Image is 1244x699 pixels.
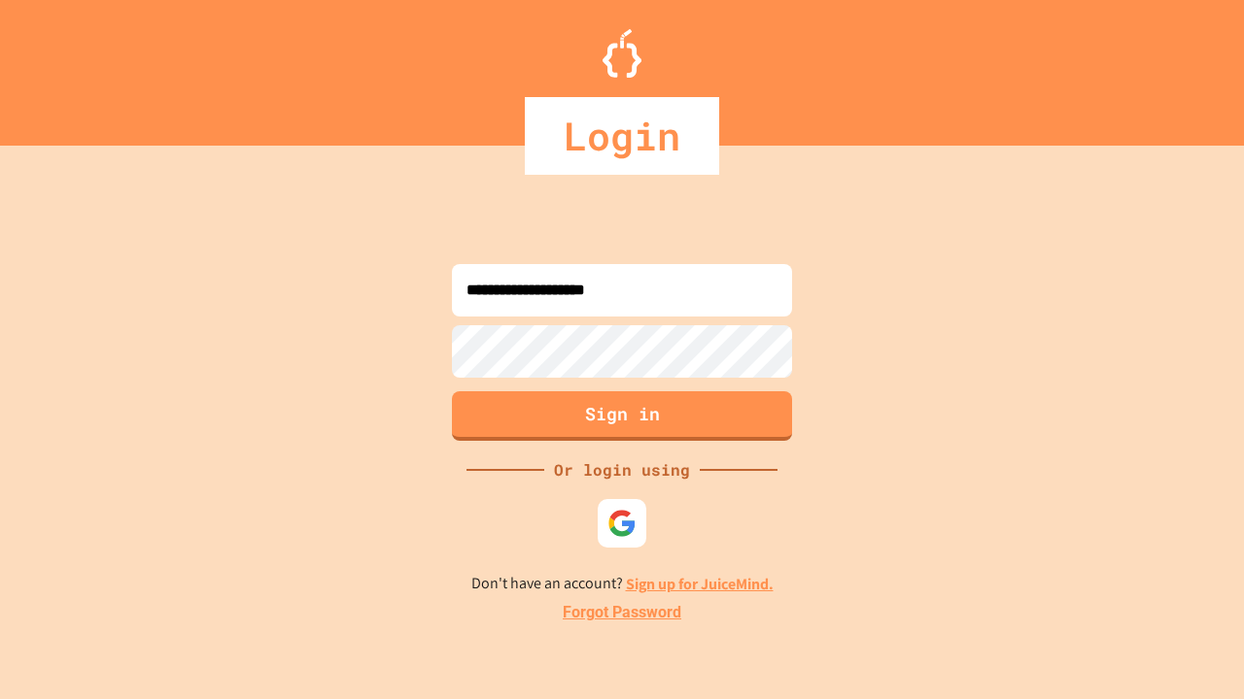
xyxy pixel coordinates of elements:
img: google-icon.svg [607,509,637,538]
button: Sign in [452,391,792,441]
a: Sign up for JuiceMind. [626,574,774,594]
a: Forgot Password [563,601,681,624]
div: Login [525,97,719,175]
div: Or login using [544,458,700,482]
img: Logo.svg [603,29,641,78]
p: Don't have an account? [471,572,774,596]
